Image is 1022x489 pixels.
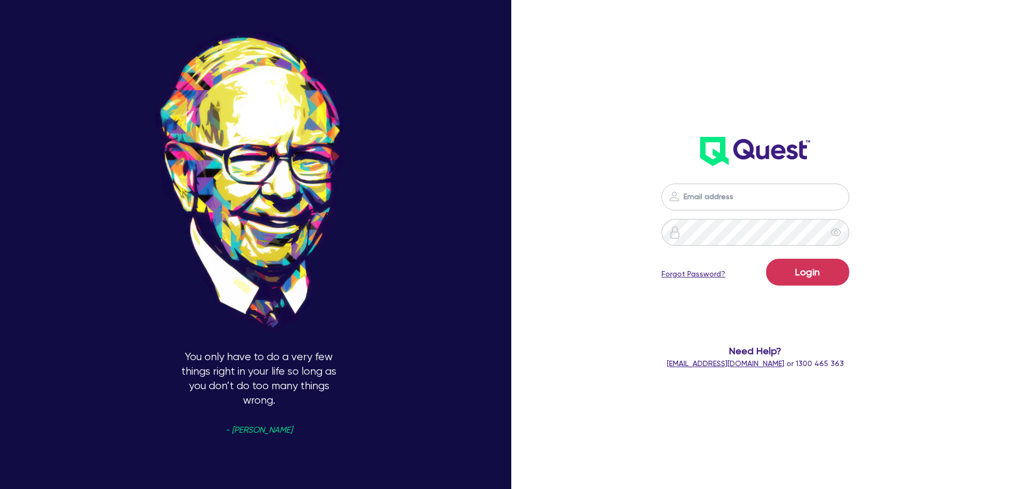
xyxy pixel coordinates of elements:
span: Need Help? [619,344,893,358]
img: wH2k97JdezQIQAAAABJRU5ErkJggg== [700,137,810,166]
input: Email address [661,184,849,210]
img: icon-password [668,190,681,203]
img: icon-password [668,226,681,239]
button: Login [766,259,849,286]
span: - [PERSON_NAME] [225,426,292,434]
span: or 1300 465 363 [667,359,844,368]
a: Forgot Password? [661,268,725,280]
a: [EMAIL_ADDRESS][DOMAIN_NAME] [667,359,784,368]
span: eye [830,227,841,238]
